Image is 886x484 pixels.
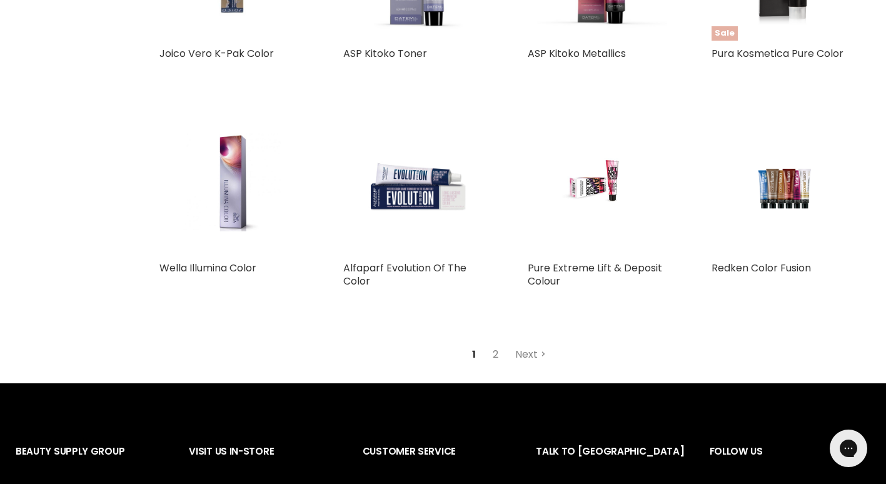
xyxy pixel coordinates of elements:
a: 2 [486,343,505,366]
img: Alfaparf Evolution Of The Color [343,109,490,255]
a: ASP Kitoko Metallics [528,46,626,61]
img: Wella Illumina Color [184,109,281,255]
a: Redken Color Fusion [712,109,858,255]
img: Pure Extreme Lift & Deposit Colour [552,109,650,255]
a: Pure Extreme Lift & Deposit Colour [528,109,674,255]
a: Pura Kosmetica Pure Color [712,46,843,61]
a: ASP Kitoko Toner [343,46,427,61]
img: Redken Color Fusion [736,109,833,255]
a: Joico Vero K-Pak Color [159,46,274,61]
a: Alfaparf Evolution Of The Color [343,261,466,288]
a: Wella Illumina Color [159,261,256,275]
span: 1 [465,343,483,366]
a: Redken Color Fusion [712,261,811,275]
a: Wella Illumina Color [159,109,306,255]
a: Pure Extreme Lift & Deposit Colour [528,261,662,288]
iframe: Gorgias live chat messenger [823,425,873,471]
span: Sale [712,26,738,41]
a: Next [508,343,553,366]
